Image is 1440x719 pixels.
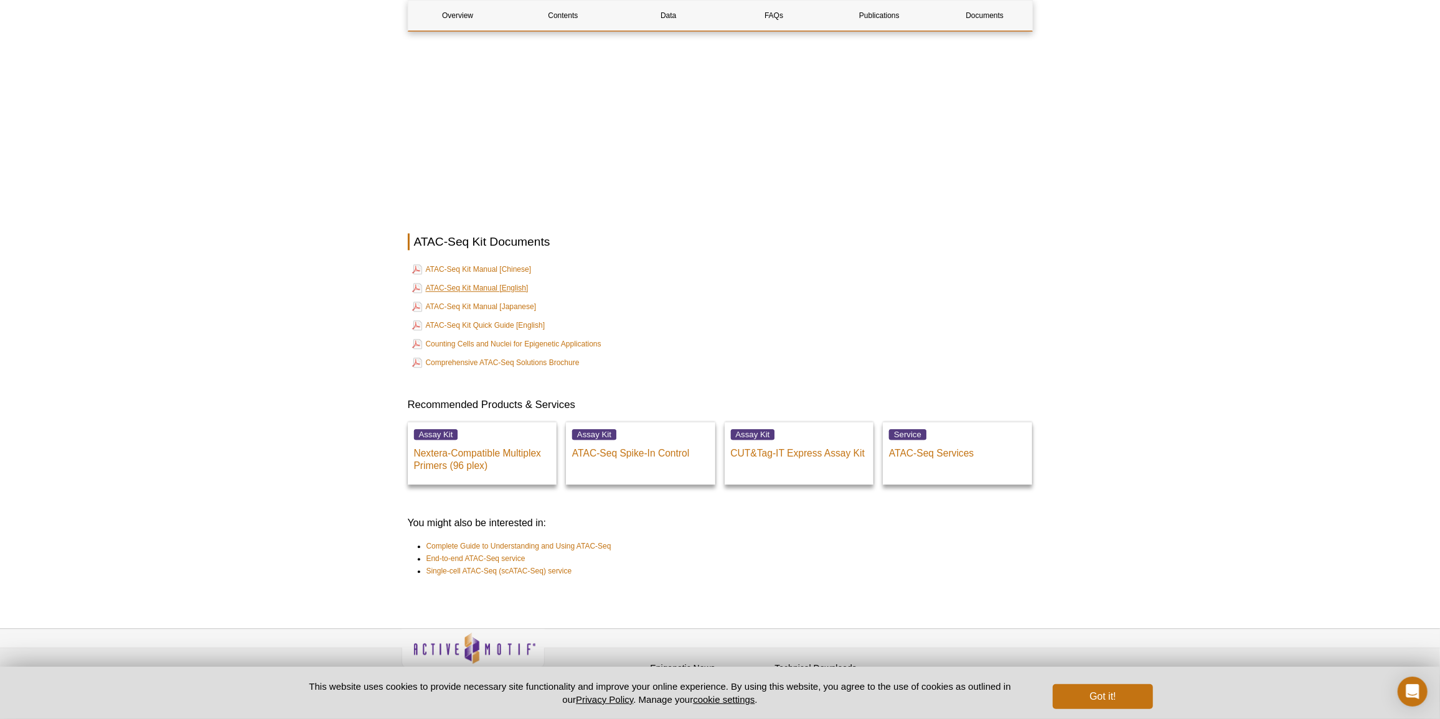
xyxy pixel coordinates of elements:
[514,1,613,30] a: Contents
[1053,684,1152,709] button: Got it!
[408,1,507,30] a: Overview
[883,422,1032,485] a: Service ATAC-Seq Services
[566,422,715,485] a: Assay Kit ATAC-Seq Spike-In Control
[414,441,551,472] p: Nextera-Compatible Multiplex Primers (96 plex)
[725,422,874,485] a: Assay Kit CUT&Tag-IT Express Assay Kit
[551,661,600,680] a: Privacy Policy
[900,651,993,678] table: Click to Verify - This site chose Symantec SSL for secure e-commerce and confidential communicati...
[1398,677,1428,707] div: Open Intercom Messenger
[426,552,525,565] a: End-to-end ATAC-Seq service
[731,429,775,440] span: Assay Kit
[731,441,868,460] p: CUT&Tag-IT Express Assay Kit
[414,429,458,440] span: Assay Kit
[288,680,1033,706] p: This website uses cookies to provide necessary site functionality and improve your online experie...
[775,663,893,674] h4: Technical Downloads
[935,1,1034,30] a: Documents
[889,429,926,440] span: Service
[408,422,557,485] a: Assay Kit Nextera-Compatible Multiplex Primers (96 plex)
[651,663,769,674] h4: Epigenetic News
[402,629,545,679] img: Active Motif,
[619,1,718,30] a: Data
[426,540,611,552] a: Complete Guide to Understanding and Using ATAC-Seq
[693,694,755,705] button: cookie settings
[830,1,929,30] a: Publications
[408,397,1033,412] h3: Recommended Products & Services
[572,429,616,440] span: Assay Kit
[724,1,823,30] a: FAQs
[412,299,537,314] a: ATAC-Seq Kit Manual [Japanese]
[426,565,572,577] a: Single-cell ATAC-Seq (scATAC-Seq) service
[412,281,529,295] a: ATAC-Seq Kit Manual [English]
[412,336,601,351] a: Counting Cells and Nuclei for Epigenetic Applications
[412,355,580,370] a: Comprehensive ATAC-Seq Solutions Brochure
[576,694,633,705] a: Privacy Policy
[572,441,709,460] p: ATAC-Seq Spike-In Control
[408,233,1033,250] h2: ATAC-Seq Kit Documents
[412,262,532,277] a: ATAC-Seq Kit Manual [Chinese]
[408,516,1033,531] h3: You might also be interested in:
[412,318,545,333] a: ATAC-Seq Kit Quick Guide [English]
[889,441,1026,460] p: ATAC-Seq Services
